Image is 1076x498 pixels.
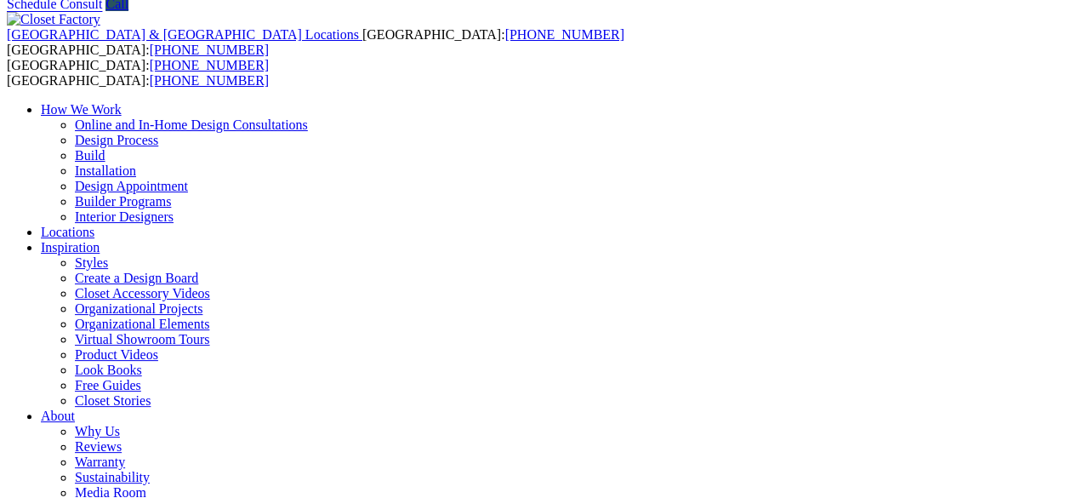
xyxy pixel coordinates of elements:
a: Organizational Elements [75,317,209,331]
a: Closet Accessory Videos [75,286,210,301]
a: [GEOGRAPHIC_DATA] & [GEOGRAPHIC_DATA] Locations [7,27,362,42]
a: Online and In-Home Design Consultations [75,117,308,132]
a: Free Guides [75,378,141,392]
a: Inspiration [41,240,100,255]
a: Builder Programs [75,194,171,209]
span: [GEOGRAPHIC_DATA] & [GEOGRAPHIC_DATA] Locations [7,27,359,42]
a: Build [75,148,105,163]
a: Locations [41,225,94,239]
a: [PHONE_NUMBER] [150,58,269,72]
a: Closet Stories [75,393,151,408]
a: [PHONE_NUMBER] [150,43,269,57]
a: Why Us [75,424,120,438]
a: Product Videos [75,347,158,362]
a: Interior Designers [75,209,174,224]
a: Virtual Showroom Tours [75,332,210,346]
a: Create a Design Board [75,271,198,285]
a: Reviews [75,439,122,454]
span: [GEOGRAPHIC_DATA]: [GEOGRAPHIC_DATA]: [7,58,269,88]
a: Installation [75,163,136,178]
a: How We Work [41,102,122,117]
img: Closet Factory [7,12,100,27]
a: Styles [75,255,108,270]
a: [PHONE_NUMBER] [504,27,623,42]
a: Organizational Projects [75,301,202,316]
a: Design Process [75,133,158,147]
a: Design Appointment [75,179,188,193]
a: Look Books [75,363,142,377]
span: [GEOGRAPHIC_DATA]: [GEOGRAPHIC_DATA]: [7,27,624,57]
a: Sustainability [75,470,150,484]
a: [PHONE_NUMBER] [150,73,269,88]
a: About [41,409,75,423]
a: Warranty [75,455,125,469]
